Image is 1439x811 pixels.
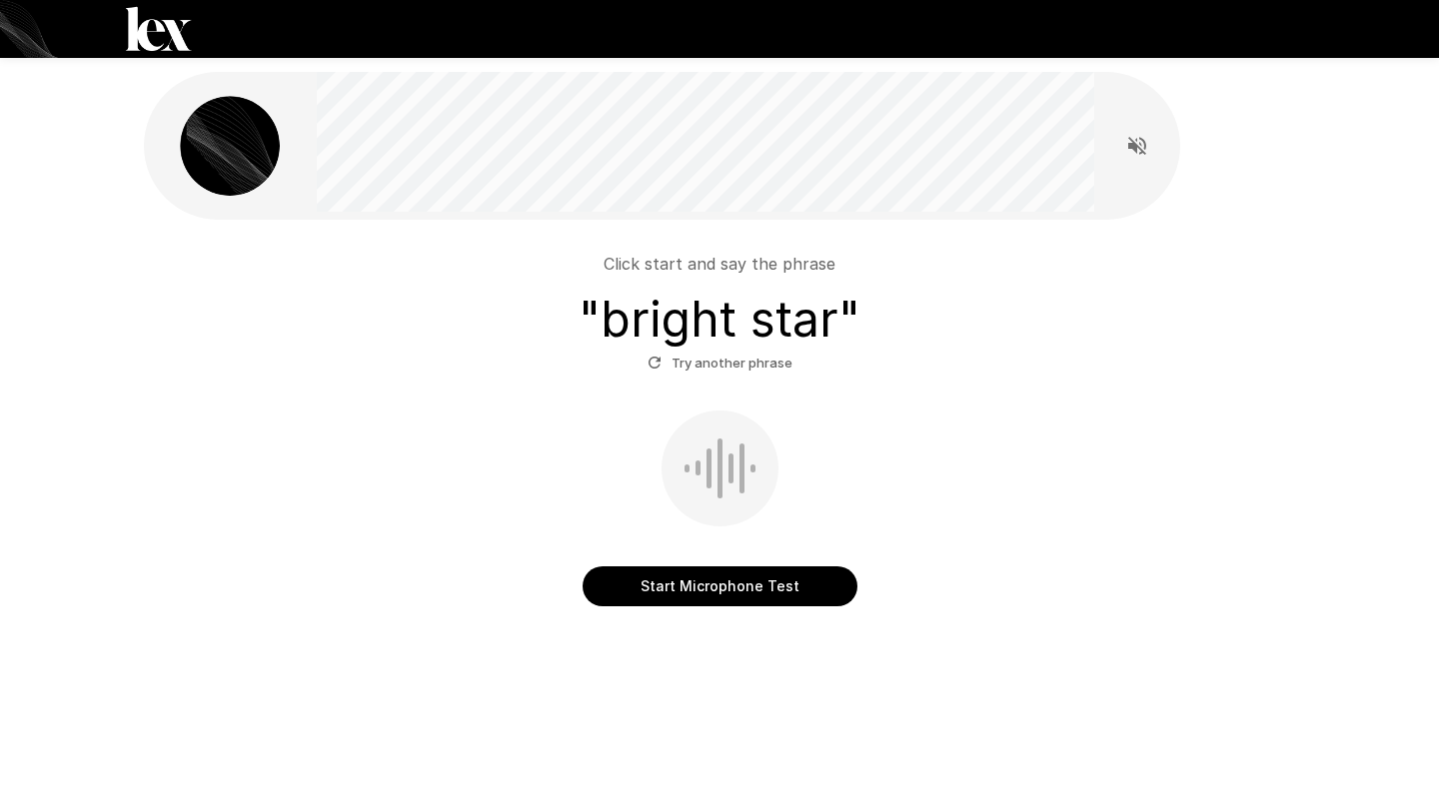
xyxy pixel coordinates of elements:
[643,348,797,379] button: Try another phrase
[583,566,857,606] button: Start Microphone Test
[1117,126,1157,166] button: Read questions aloud
[579,292,860,348] h3: " bright star "
[180,96,280,196] img: lex_avatar2.png
[604,252,835,276] p: Click start and say the phrase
